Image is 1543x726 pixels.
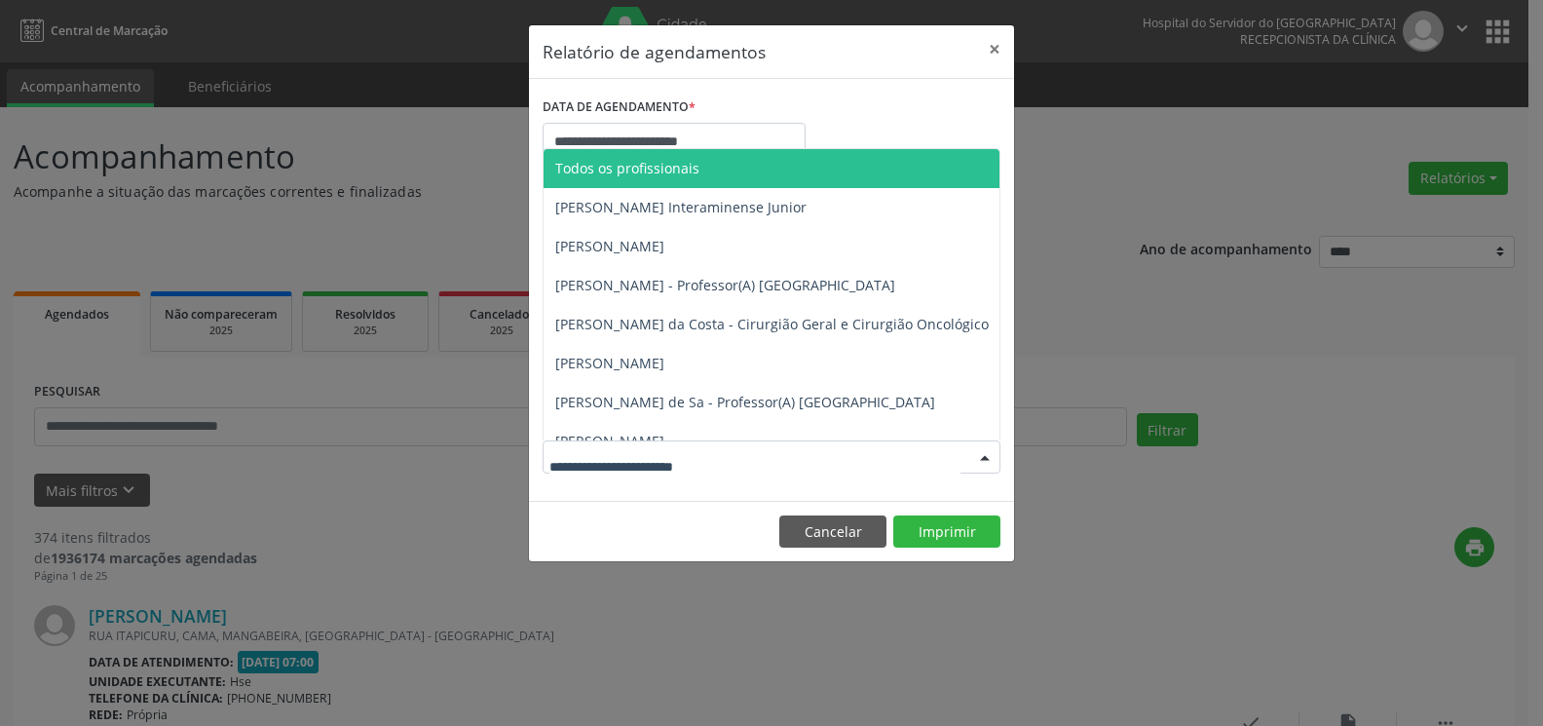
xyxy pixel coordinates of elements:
span: [PERSON_NAME] de Sa - Professor(A) [GEOGRAPHIC_DATA] [555,393,935,411]
label: DATA DE AGENDAMENTO [543,93,696,123]
button: Imprimir [893,516,1000,549]
span: [PERSON_NAME] - Professor(A) [GEOGRAPHIC_DATA] [555,276,895,294]
button: Cancelar [779,516,886,549]
h5: Relatório de agendamentos [543,39,766,64]
span: [PERSON_NAME] [555,432,664,450]
span: [PERSON_NAME] Interaminense Junior [555,198,807,216]
button: Close [975,25,1014,73]
span: Todos os profissionais [555,159,699,177]
span: [PERSON_NAME] [555,237,664,255]
span: [PERSON_NAME] da Costa - Cirurgião Geral e Cirurgião Oncológico [555,315,989,333]
span: [PERSON_NAME] [555,354,664,372]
